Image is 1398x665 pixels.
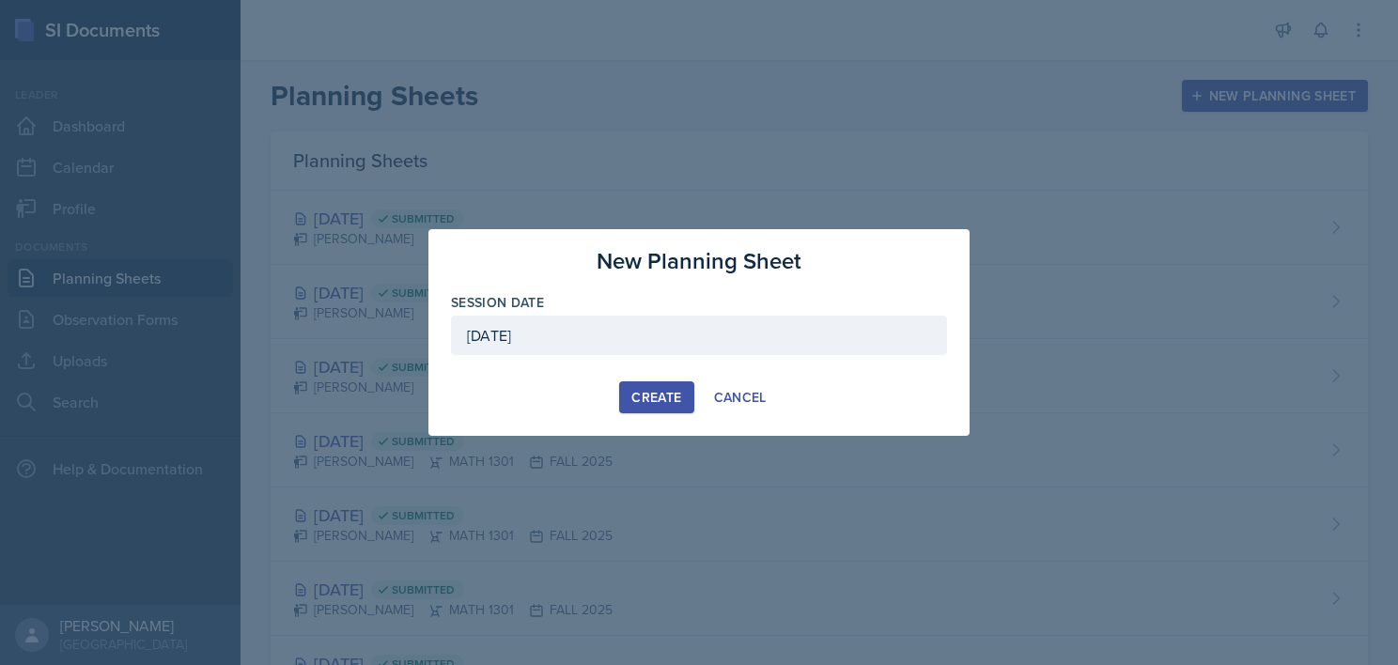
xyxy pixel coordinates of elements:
button: Cancel [702,381,779,413]
div: Create [631,390,681,405]
label: Session Date [451,293,544,312]
h3: New Planning Sheet [597,244,801,278]
div: Cancel [714,390,767,405]
button: Create [619,381,693,413]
